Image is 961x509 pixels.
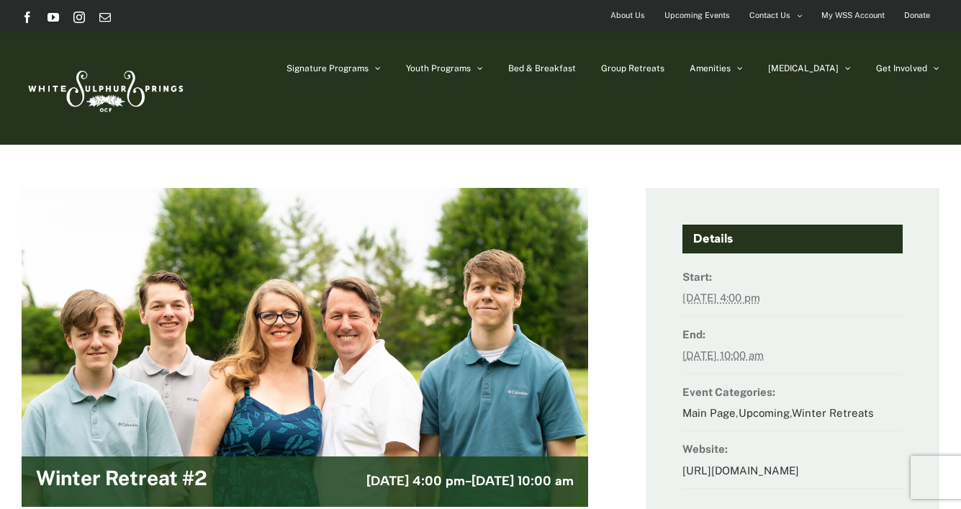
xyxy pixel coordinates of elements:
a: Group Retreats [601,32,664,104]
h2: Winter Retreat #2 [36,467,207,496]
span: Signature Programs [287,64,369,73]
nav: Main Menu [287,32,939,104]
a: Amenities [690,32,743,104]
a: Get Involved [876,32,939,104]
abbr: 2025-12-27 [682,292,760,304]
dt: Event Categories: [682,382,903,402]
span: My WSS Account [821,5,885,26]
span: [MEDICAL_DATA] [768,64,839,73]
span: [DATE] 10:00 am [472,473,574,489]
a: Signature Programs [287,32,381,104]
dt: Website: [682,438,903,459]
a: Winter Retreats [792,407,874,419]
a: Upcoming [739,407,790,419]
abbr: 2025-12-30 [682,349,764,361]
span: Donate [904,5,930,26]
h4: Details [682,225,903,253]
dt: End: [682,324,903,345]
span: Group Retreats [601,64,664,73]
span: Get Involved [876,64,927,73]
a: Youth Programs [406,32,483,104]
span: Upcoming Events [664,5,730,26]
span: Amenities [690,64,731,73]
dt: Start: [682,266,903,287]
span: Bed & Breakfast [508,64,576,73]
a: Main Page [682,407,736,419]
span: Contact Us [749,5,790,26]
a: [MEDICAL_DATA] [768,32,851,104]
span: [DATE] 4:00 pm [366,473,465,489]
a: Bed & Breakfast [508,32,576,104]
span: About Us [610,5,645,26]
h3: - [366,472,574,491]
img: White Sulphur Springs Logo [22,55,187,122]
span: Youth Programs [406,64,471,73]
a: [URL][DOMAIN_NAME] [682,464,799,477]
dd: , , [682,402,903,431]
